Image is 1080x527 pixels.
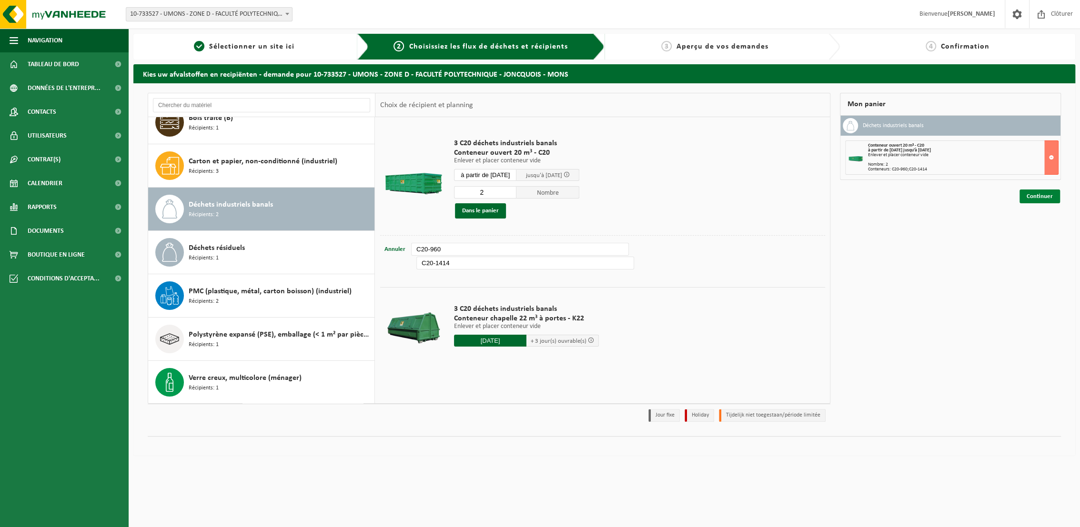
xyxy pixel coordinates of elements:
[148,231,375,274] button: Déchets résiduels Récipients: 1
[948,10,995,18] strong: [PERSON_NAME]
[189,297,219,306] span: Récipients: 2
[676,43,768,50] span: Aperçu de vos demandes
[454,169,517,181] input: Sélectionnez date
[189,329,372,340] span: Polystyrène expansé (PSE), emballage (< 1 m² par pièce) recyclable
[189,340,219,349] span: Récipients: 1
[28,76,101,100] span: Données de l'entrepr...
[516,186,579,199] span: Nombre
[189,286,352,297] span: PMC (plastique, métal, carton boisson) (industriel)
[648,409,680,422] li: Jour fixe
[375,93,478,117] div: Choix de récipient et planning
[868,148,931,153] strong: à partir de [DATE] jusqu'à [DATE]
[189,156,337,167] span: Carton et papier, non-conditionné (industriel)
[394,41,404,51] span: 2
[133,64,1075,83] h2: Kies uw afvalstoffen en recipiënten - demande pour 10-733527 - UMONS - ZONE D - FACULTÉ POLYTECHN...
[126,8,292,21] span: 10-733527 - UMONS - ZONE D - FACULTÉ POLYTECHNIQUE - JONCQUOIS - MONS
[455,203,506,219] button: Dans le panier
[189,384,219,393] span: Récipients: 1
[384,243,406,256] button: Annuler
[719,409,826,422] li: Tijdelijk niet toegestaan/période limitée
[28,267,100,290] span: Conditions d'accepta...
[28,195,57,219] span: Rapports
[148,274,375,318] button: PMC (plastique, métal, carton boisson) (industriel) Récipients: 2
[148,101,375,144] button: Bois traité (B) Récipients: 1
[384,246,405,252] span: Annuler
[926,41,936,51] span: 4
[189,372,302,384] span: Verre creux, multicolore (ménager)
[28,29,62,52] span: Navigation
[189,210,219,219] span: Récipients: 2
[28,52,79,76] span: Tableau de bord
[416,257,634,269] input: par exemple C10-005
[28,124,67,148] span: Utilisateurs
[454,139,579,148] span: 3 C20 déchets industriels banals
[148,318,375,361] button: Polystyrène expansé (PSE), emballage (< 1 m² par pièce) recyclable Récipients: 1
[454,314,599,323] span: Conteneur chapelle 22 m³ à portes - K22
[454,335,526,347] input: Sélectionnez date
[189,112,233,124] span: Bois traité (B)
[411,243,629,256] input: par exemple C10-005
[531,338,586,344] span: + 3 jour(s) ouvrable(s)
[840,93,1061,116] div: Mon panier
[189,124,219,133] span: Récipients: 1
[194,41,204,51] span: 1
[148,144,375,188] button: Carton et papier, non-conditionné (industriel) Récipients: 3
[454,323,599,330] p: Enlever et placer conteneur vide
[153,98,370,112] input: Chercher du matériel
[189,199,273,210] span: Déchets industriels banals
[868,143,924,148] span: Conteneur ouvert 20 m³ - C20
[685,409,714,422] li: Holiday
[28,100,56,124] span: Contacts
[209,43,294,50] span: Sélectionner un site ici
[28,148,61,171] span: Contrat(s)
[454,304,599,314] span: 3 C20 déchets industriels banals
[526,172,562,179] span: jusqu'à [DATE]
[28,243,85,267] span: Boutique en ligne
[409,43,567,50] span: Choisissiez les flux de déchets et récipients
[1019,189,1060,203] a: Continuer
[189,254,219,263] span: Récipients: 1
[863,118,924,133] h3: Déchets industriels banals
[868,153,1058,158] div: Enlever et placer conteneur vide
[28,219,64,243] span: Documents
[189,167,219,176] span: Récipients: 3
[454,158,579,164] p: Enlever et placer conteneur vide
[28,171,62,195] span: Calendrier
[189,242,245,254] span: Déchets résiduels
[148,188,375,231] button: Déchets industriels banals Récipients: 2
[661,41,672,51] span: 3
[941,43,989,50] span: Confirmation
[138,41,350,52] a: 1Sélectionner un site ici
[454,148,579,158] span: Conteneur ouvert 20 m³ - C20
[868,162,1058,167] div: Nombre: 2
[868,167,1058,172] div: Conteneurs: C20-960;C20-1414
[148,361,375,404] button: Verre creux, multicolore (ménager) Récipients: 1
[126,7,293,21] span: 10-733527 - UMONS - ZONE D - FACULTÉ POLYTECHNIQUE - JONCQUOIS - MONS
